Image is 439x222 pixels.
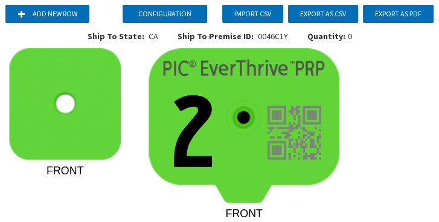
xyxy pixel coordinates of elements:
button: Configuration [123,5,207,23]
tspan: FRONT [225,208,263,220]
span: Ship To State: [88,31,144,42]
span: Quantity: [307,31,345,42]
tspan: FRONT [46,165,84,177]
div: 0 [307,30,352,42]
div: CA [78,30,168,49]
button: Add new row [5,5,89,23]
div: 0046C1Y [168,30,298,49]
button: Export as CSV [288,5,358,23]
button: Import CSV [222,5,283,23]
tspan: 2 [174,95,214,182]
span: Ship To Premise ID: [178,31,254,42]
button: Export as PDF [363,5,434,23]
